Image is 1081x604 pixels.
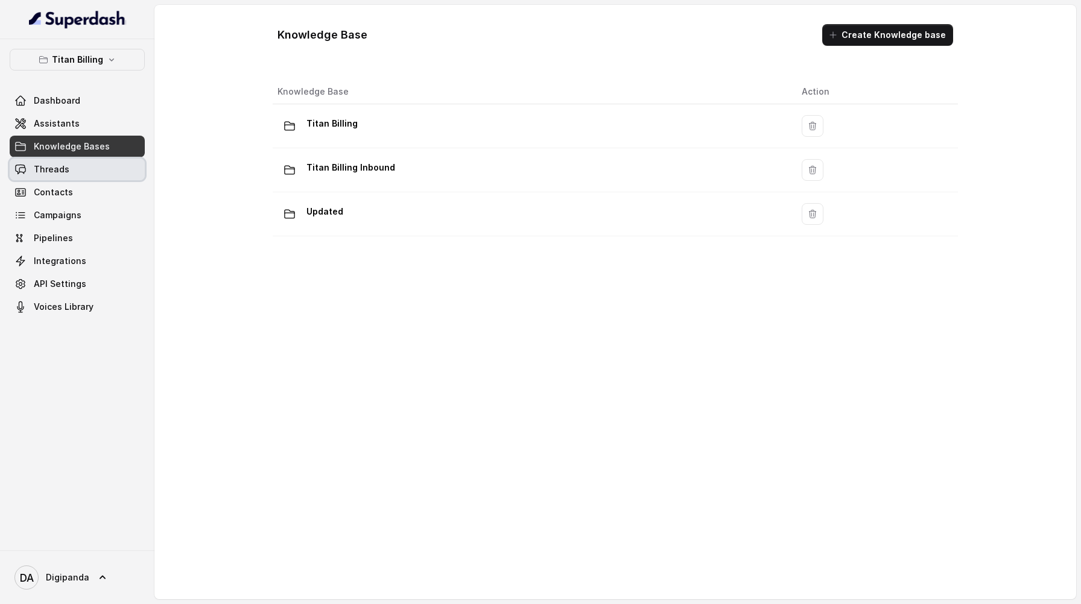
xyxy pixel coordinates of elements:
[10,181,145,203] a: Contacts
[10,90,145,112] a: Dashboard
[34,255,86,267] span: Integrations
[306,114,358,133] p: Titan Billing
[10,159,145,180] a: Threads
[306,158,395,177] p: Titan Billing Inbound
[822,24,953,46] button: Create Knowledge base
[34,278,86,290] span: API Settings
[34,95,80,107] span: Dashboard
[792,80,958,104] th: Action
[277,25,367,45] h1: Knowledge Base
[20,571,34,584] text: DA
[34,301,94,313] span: Voices Library
[34,118,80,130] span: Assistants
[10,227,145,249] a: Pipelines
[10,296,145,318] a: Voices Library
[34,186,73,198] span: Contacts
[10,273,145,295] a: API Settings
[10,250,145,272] a: Integrations
[306,202,343,221] p: Updated
[29,10,126,29] img: light.svg
[10,49,145,71] button: Titan Billing
[46,571,89,584] span: Digipanda
[273,80,792,104] th: Knowledge Base
[34,209,81,221] span: Campaigns
[10,113,145,134] a: Assistants
[52,52,103,67] p: Titan Billing
[10,136,145,157] a: Knowledge Bases
[10,204,145,226] a: Campaigns
[10,561,145,594] a: Digipanda
[34,232,73,244] span: Pipelines
[34,163,69,175] span: Threads
[34,140,110,153] span: Knowledge Bases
